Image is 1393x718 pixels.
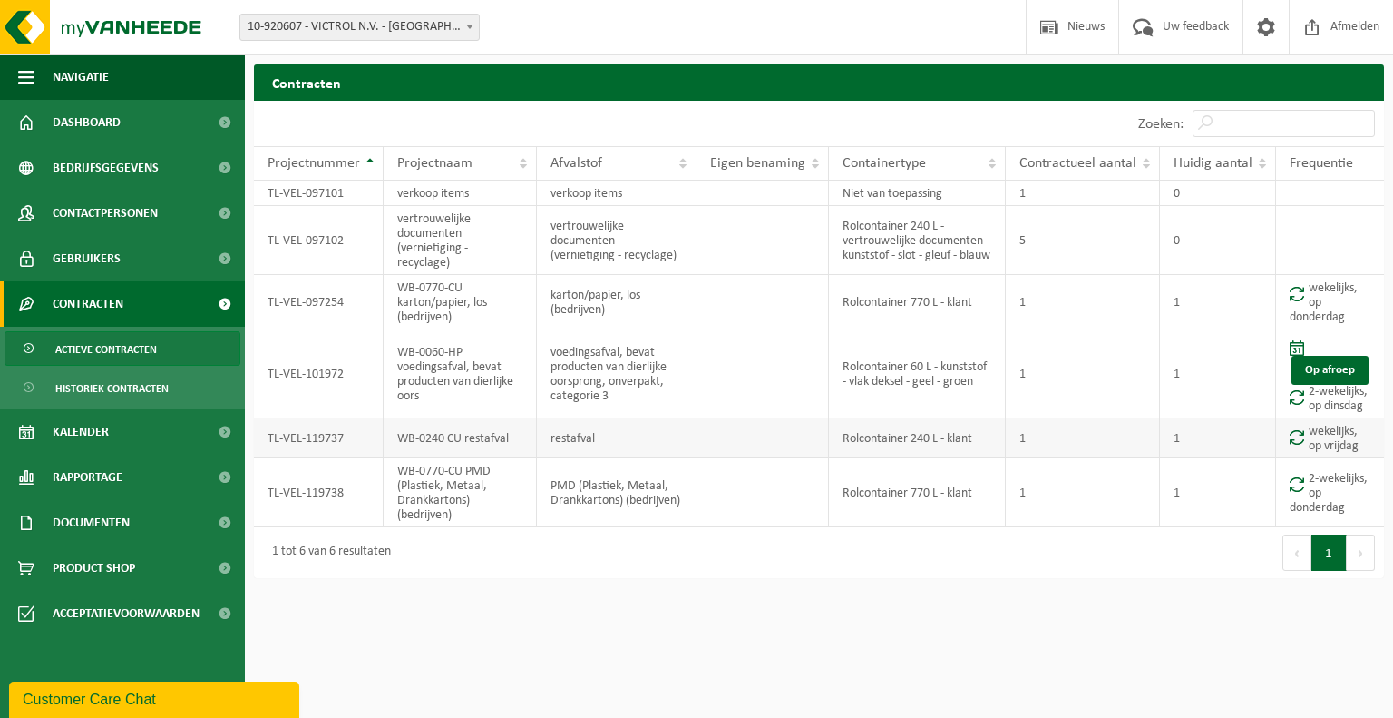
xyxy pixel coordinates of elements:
td: 1 [1006,458,1160,527]
span: Dashboard [53,100,121,145]
td: WB-0770-CU karton/papier, los (bedrijven) [384,275,537,329]
td: 5 [1006,206,1160,275]
td: WB-0770-CU PMD (Plastiek, Metaal, Drankkartons) (bedrijven) [384,458,537,527]
span: Contactpersonen [53,191,158,236]
td: voedingsafval, bevat producten van dierlijke oorsprong, onverpakt, categorie 3 [537,329,696,418]
a: Historiek contracten [5,370,240,405]
td: TL-VEL-097254 [254,275,384,329]
h2: Contracten [254,64,1384,100]
span: Projectnaam [397,156,472,171]
span: Containertype [843,156,926,171]
span: Actieve contracten [55,332,157,367]
span: Contracten [53,281,123,327]
td: Rolcontainer 60 L - kunststof - vlak deksel - geel - groen [829,329,1006,418]
span: Eigen benaming [710,156,805,171]
td: 1 [1006,329,1160,418]
td: Rolcontainer 770 L - klant [829,275,1006,329]
td: TL-VEL-119737 [254,418,384,458]
td: vertrouwelijke documenten (vernietiging - recyclage) [537,206,696,275]
span: Huidig aantal [1174,156,1252,171]
td: TL-VEL-097101 [254,181,384,206]
td: 1 [1006,181,1160,206]
span: Frequentie [1290,156,1353,171]
span: Acceptatievoorwaarden [53,591,200,636]
td: Rolcontainer 240 L - vertrouwelijke documenten - kunststof - slot - gleuf - blauw [829,206,1006,275]
td: verkoop items [537,181,696,206]
td: PMD (Plastiek, Metaal, Drankkartons) (bedrijven) [537,458,696,527]
td: 2-wekelijks, op dinsdag [1276,329,1384,418]
span: Navigatie [53,54,109,100]
a: Actieve contracten [5,331,240,366]
div: 1 tot 6 van 6 resultaten [263,536,391,569]
td: TL-VEL-119738 [254,458,384,527]
span: Projectnummer [268,156,360,171]
span: Rapportage [53,455,122,500]
td: verkoop items [384,181,537,206]
td: 0 [1160,181,1276,206]
td: WB-0060-HP voedingsafval, bevat producten van dierlijke oors [384,329,537,418]
td: Rolcontainer 240 L - klant [829,418,1006,458]
td: Niet van toepassing [829,181,1006,206]
td: 2-wekelijks, op donderdag [1276,458,1384,527]
td: wekelijks, op donderdag [1276,275,1384,329]
button: Next [1347,535,1375,571]
span: Contractueel aantal [1019,156,1136,171]
td: 1 [1160,275,1276,329]
button: 1 [1311,535,1347,571]
td: 0 [1160,206,1276,275]
span: Gebruikers [53,236,121,281]
td: 1 [1006,275,1160,329]
td: restafval [537,418,696,458]
a: Op afroep [1291,356,1369,385]
span: 10-920607 - VICTROL N.V. - ANTWERPEN [240,15,479,40]
td: TL-VEL-101972 [254,329,384,418]
span: Afvalstof [550,156,602,171]
td: Rolcontainer 770 L - klant [829,458,1006,527]
span: Documenten [53,500,130,546]
label: Zoeken: [1138,117,1184,132]
td: WB-0240 CU restafval [384,418,537,458]
td: 1 [1160,418,1276,458]
span: Historiek contracten [55,371,169,406]
span: 10-920607 - VICTROL N.V. - ANTWERPEN [239,14,480,41]
td: 1 [1160,329,1276,418]
td: wekelijks, op vrijdag [1276,418,1384,458]
td: karton/papier, los (bedrijven) [537,275,696,329]
span: Bedrijfsgegevens [53,145,159,191]
td: 1 [1006,418,1160,458]
span: Kalender [53,409,109,455]
td: TL-VEL-097102 [254,206,384,275]
td: vertrouwelijke documenten (vernietiging - recyclage) [384,206,537,275]
button: Previous [1282,535,1311,571]
td: 1 [1160,458,1276,527]
span: Product Shop [53,546,135,591]
iframe: chat widget [9,678,303,718]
